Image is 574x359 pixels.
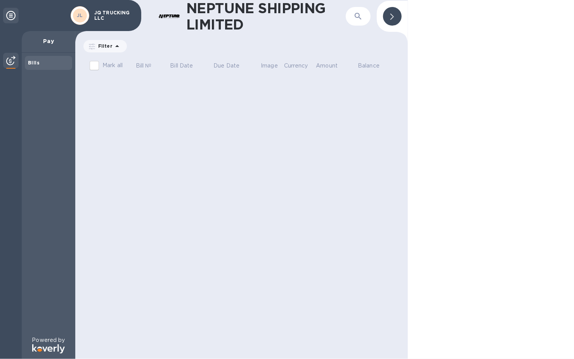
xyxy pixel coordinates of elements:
p: Currency [284,62,308,70]
b: Bills [28,60,40,66]
span: Balance [358,62,390,70]
img: Logo [32,344,65,354]
p: Mark all [102,61,123,69]
p: Balance [358,62,380,70]
span: Due Date [213,62,250,70]
span: Bill Date [170,62,203,70]
p: Bill № [136,62,152,70]
p: Filter [95,43,113,49]
span: Amount [316,62,348,70]
span: Bill № [136,62,162,70]
p: Amount [316,62,338,70]
p: Bill Date [170,62,193,70]
p: Image [261,62,278,70]
p: Due Date [213,62,239,70]
p: Powered by [32,336,65,344]
b: JL [77,12,83,18]
p: JQ TRUCKING LLC [94,10,133,21]
p: Pay [28,37,69,45]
